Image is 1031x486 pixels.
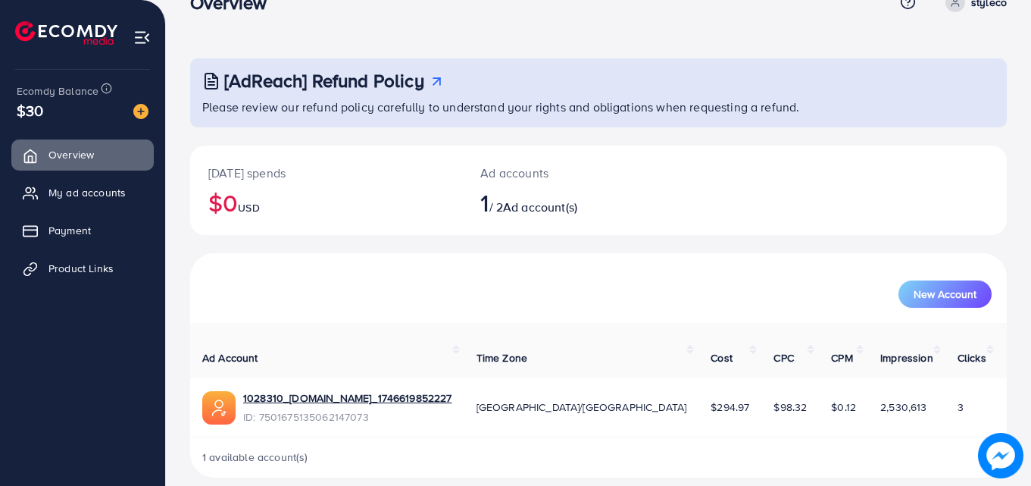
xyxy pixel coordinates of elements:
[238,200,259,215] span: USD
[773,400,807,415] span: $98.32
[11,215,154,246] a: Payment
[880,400,926,415] span: 2,530,613
[480,188,648,217] h2: / 2
[224,70,424,92] h3: [AdReach] Refund Policy
[15,21,117,45] img: logo
[503,199,577,215] span: Ad account(s)
[48,261,114,276] span: Product Links
[711,400,749,415] span: $294.97
[914,289,976,299] span: New Account
[243,390,452,406] a: 1028310_[DOMAIN_NAME]_1746619852227
[11,177,154,208] a: My ad accounts
[880,350,933,365] span: Impression
[48,223,91,238] span: Payment
[480,185,489,220] span: 1
[202,98,998,116] p: Please review our refund policy carefully to understand your rights and obligations when requesti...
[831,400,856,415] span: $0.12
[978,433,1023,478] img: image
[48,185,126,200] span: My ad accounts
[133,29,151,46] img: menu
[711,350,733,365] span: Cost
[476,400,687,415] span: [GEOGRAPHIC_DATA]/[GEOGRAPHIC_DATA]
[243,409,452,425] span: ID: 7501675135062147073
[202,450,308,465] span: 1 available account(s)
[17,99,43,121] span: $30
[17,83,98,99] span: Ecomdy Balance
[11,253,154,284] a: Product Links
[202,350,258,365] span: Ad Account
[208,164,444,182] p: [DATE] spends
[476,350,527,365] span: Time Zone
[202,391,236,425] img: ic-ads-acc.e4c84228.svg
[958,350,986,365] span: Clicks
[958,400,964,415] span: 3
[48,147,94,162] span: Overview
[208,188,444,217] h2: $0
[133,104,148,119] img: image
[898,281,992,308] button: New Account
[11,140,154,170] a: Overview
[773,350,793,365] span: CPC
[831,350,852,365] span: CPM
[480,164,648,182] p: Ad accounts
